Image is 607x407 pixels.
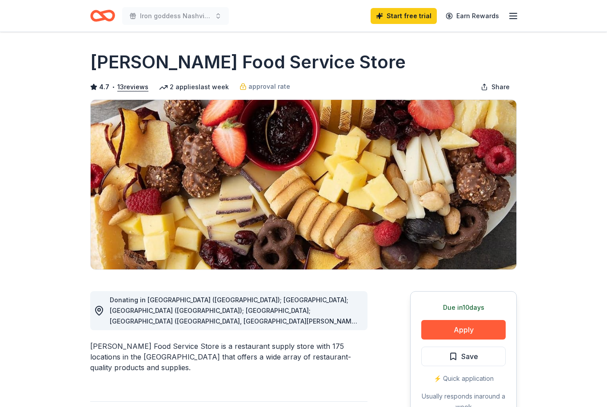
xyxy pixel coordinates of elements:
a: Home [90,5,115,26]
h1: [PERSON_NAME] Food Service Store [90,50,406,75]
span: Share [491,82,510,92]
div: Due in 10 days [421,302,506,313]
a: approval rate [240,81,290,92]
button: Iron goddess Nashville [122,7,229,25]
div: [PERSON_NAME] Food Service Store is a restaurant supply store with 175 locations in the [GEOGRAPH... [90,341,367,373]
button: 13reviews [117,82,148,92]
a: Earn Rewards [440,8,504,24]
button: Save [421,347,506,366]
span: approval rate [248,81,290,92]
span: Iron goddess Nashville [140,11,211,21]
img: Image for Gordon Food Service Store [91,100,516,269]
button: Share [474,78,517,96]
span: 4.7 [99,82,109,92]
div: ⚡️ Quick application [421,373,506,384]
span: Save [461,351,478,362]
a: Start free trial [371,8,437,24]
div: 2 applies last week [159,82,229,92]
span: • [112,83,115,91]
button: Apply [421,320,506,340]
